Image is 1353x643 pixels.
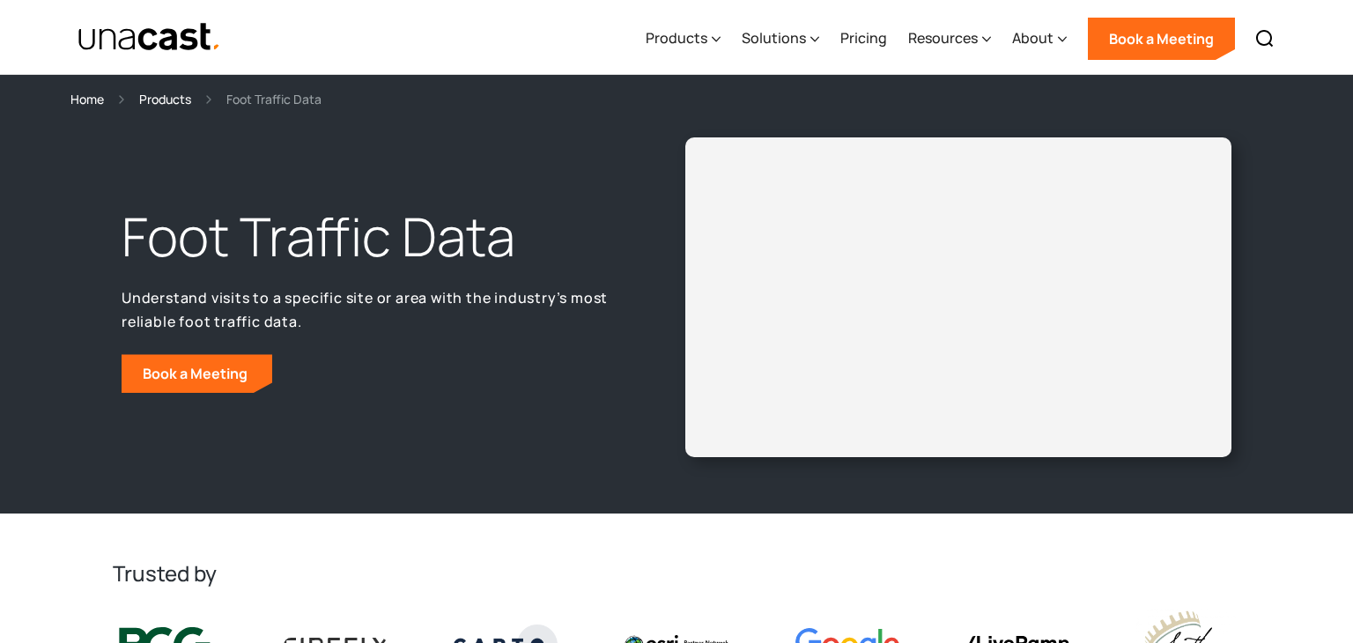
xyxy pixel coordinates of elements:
iframe: Unacast - European Vaccines v2 [699,152,1217,443]
h2: Trusted by [113,559,1240,588]
div: Foot Traffic Data [226,89,322,109]
div: About [1012,27,1054,48]
div: Solutions [742,3,819,75]
a: Book a Meeting [122,354,272,393]
a: home [78,22,221,53]
a: Products [139,89,191,109]
div: Resources [908,27,978,48]
div: Solutions [742,27,806,48]
a: Pricing [840,3,887,75]
a: Book a Meeting [1088,18,1235,60]
p: Understand visits to a specific site or area with the industry’s most reliable foot traffic data. [122,286,620,333]
h1: Foot Traffic Data [122,202,620,272]
img: Search icon [1254,28,1275,49]
div: Resources [908,3,991,75]
div: About [1012,3,1067,75]
a: Home [70,89,104,109]
div: Products [646,3,721,75]
img: Unacast text logo [78,22,221,53]
div: Products [646,27,707,48]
